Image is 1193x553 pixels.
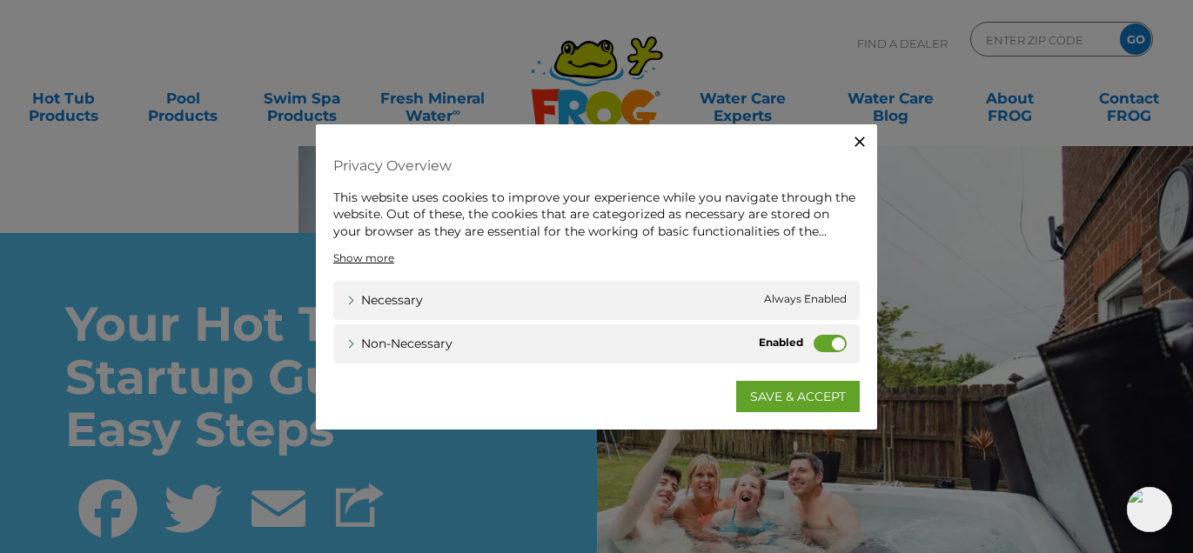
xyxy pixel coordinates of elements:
[333,150,860,180] h4: Privacy Overview
[764,291,847,310] span: Always Enabled
[333,189,860,240] div: This website uses cookies to improve your experience while you navigate through the website. Out ...
[333,250,394,266] a: Show more
[346,335,452,353] a: Non-necessary
[1127,487,1172,532] img: openIcon
[346,291,423,310] a: Necessary
[736,381,860,412] a: SAVE & ACCEPT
